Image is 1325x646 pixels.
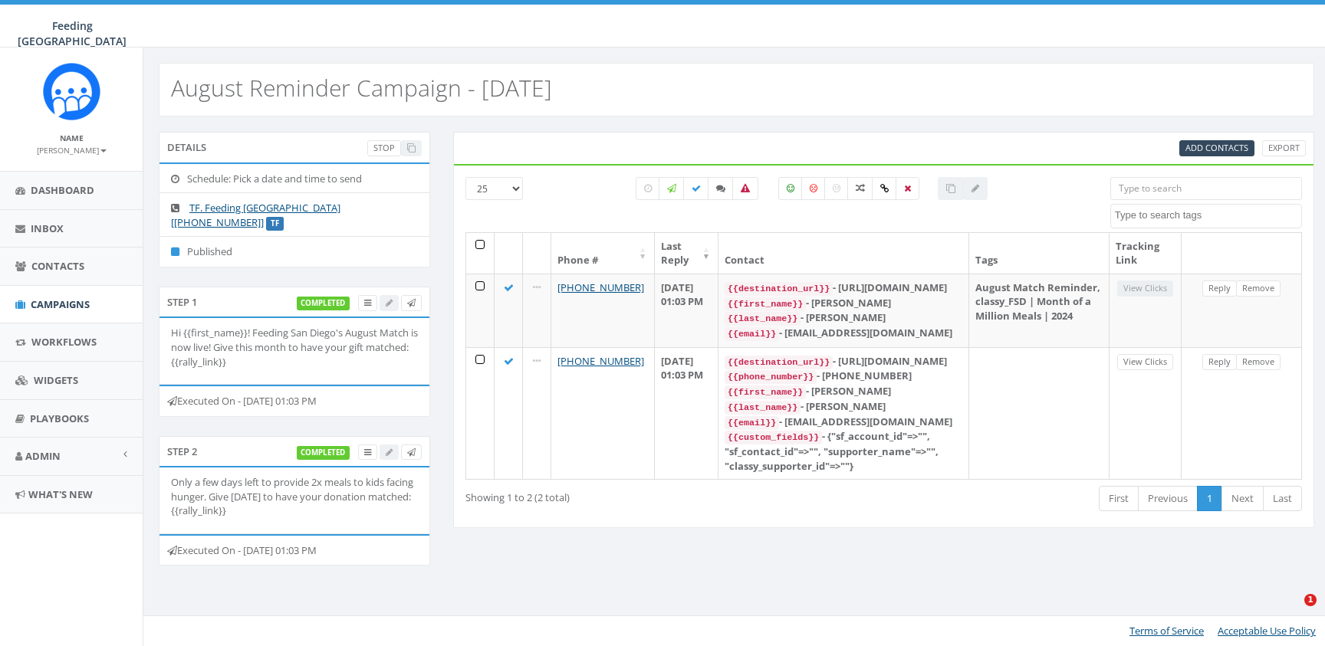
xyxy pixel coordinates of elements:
label: Sending [659,177,685,200]
li: Published [159,236,429,267]
span: What's New [28,487,93,501]
a: Stop [367,140,401,156]
a: Reply [1202,354,1237,370]
span: Admin [25,449,61,463]
th: Contact [718,233,969,274]
a: Add Contacts [1179,140,1254,156]
label: Replied [708,177,734,200]
code: {{destination_url}} [725,282,833,296]
code: {{email}} [725,327,779,341]
span: Dashboard [31,183,94,197]
iframe: Intercom live chat [1273,594,1310,631]
div: Executed On - [DATE] 01:03 PM [159,534,430,566]
div: Details [159,132,430,162]
a: Export [1262,140,1306,156]
div: Executed On - [DATE] 01:03 PM [159,385,430,417]
span: Playbooks [30,412,89,425]
a: Remove [1236,354,1281,370]
td: August Match Reminder, classy_FSD | Month of a Million Meals | 2024 [969,274,1110,347]
span: Send Test Message [407,446,416,457]
div: - [PERSON_NAME] [725,399,962,415]
label: TF [266,217,284,231]
a: View Clicks [1117,354,1173,370]
label: Negative [801,177,826,200]
p: Only a few days left to provide 2x meals to kids facing hunger. Give [DATE] to have your donation... [171,475,418,518]
div: Step 1 [159,287,430,317]
a: [PHONE_NUMBER] [557,280,644,294]
a: First [1099,486,1139,511]
span: View Campaign Delivery Statistics [364,446,371,457]
code: {{custom_fields}} [725,431,822,444]
label: Delivered [683,177,709,200]
i: Schedule: Pick a date and time to send [171,174,187,184]
i: Published [171,247,187,257]
div: - [URL][DOMAIN_NAME] [725,354,962,369]
a: Last [1263,486,1302,511]
div: - [URL][DOMAIN_NAME] [725,280,962,296]
div: - [PHONE_NUMBER] [725,369,962,384]
div: Showing 1 to 2 (2 total) [465,484,801,505]
div: - [PERSON_NAME] [725,296,962,311]
a: [PHONE_NUMBER] [557,354,644,368]
code: {{destination_url}} [725,356,833,369]
div: - [EMAIL_ADDRESS][DOMAIN_NAME] [725,415,962,430]
label: Positive [778,177,803,200]
span: CSV files only [1185,142,1248,153]
code: {{first_name}} [725,297,806,311]
input: Type to search [1110,177,1302,200]
span: Send Test Message [407,297,416,308]
a: Previous [1138,486,1198,511]
label: Neutral [824,177,849,200]
img: Rally_Corp_Icon.png [43,63,100,120]
span: Add Contacts [1185,142,1248,153]
a: [PERSON_NAME] [37,143,107,156]
textarea: Search [1115,208,1301,222]
small: Name [60,133,84,143]
label: Bounced [732,177,758,200]
td: [DATE] 01:03 PM [655,347,718,479]
p: Hi {{first_name}}! Feeding San Diego's August Match is now live! Give this month to have your gif... [171,326,418,369]
span: View Campaign Delivery Statistics [364,297,371,308]
span: Contacts [31,259,84,273]
li: Schedule: Pick a date and time to send [159,164,429,194]
span: Campaigns [31,297,90,311]
a: 1 [1197,486,1222,511]
th: Tracking Link [1110,233,1182,274]
label: Removed [896,177,919,200]
span: Feeding [GEOGRAPHIC_DATA] [18,18,127,48]
div: - [EMAIL_ADDRESS][DOMAIN_NAME] [725,326,962,341]
th: Phone #: activate to sort column ascending [551,233,655,274]
a: Terms of Service [1129,624,1204,638]
a: Acceptable Use Policy [1218,624,1316,638]
label: Mixed [847,177,873,200]
code: {{phone_number}} [725,370,817,384]
div: - [PERSON_NAME] [725,310,962,326]
a: Next [1221,486,1264,511]
div: Step 2 [159,436,430,467]
th: Last Reply: activate to sort column ascending [655,233,718,274]
code: {{first_name}} [725,385,806,399]
div: - {"sf_account_id"=>"", "sf_contact_id"=>"", "supporter_name"=>"", "classy_supporter_id"=>""} [725,429,962,473]
span: Widgets [34,373,78,387]
a: Reply [1202,280,1237,297]
span: Inbox [31,221,64,235]
td: [DATE] 01:03 PM [655,274,718,347]
span: 1 [1304,594,1317,606]
small: [PERSON_NAME] [37,145,107,156]
code: {{last_name}} [725,312,801,326]
th: Tags [969,233,1110,274]
label: completed [297,446,350,460]
a: TF. Feeding [GEOGRAPHIC_DATA] [[PHONE_NUMBER]] [171,201,340,229]
div: - [PERSON_NAME] [725,384,962,399]
label: completed [297,297,350,310]
a: Remove [1236,280,1281,297]
h2: August Reminder Campaign - [DATE] [171,75,552,100]
code: {{last_name}} [725,401,801,415]
span: Workflows [31,335,97,349]
code: {{email}} [725,416,779,430]
label: Pending [636,177,660,200]
label: Link Clicked [872,177,897,200]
